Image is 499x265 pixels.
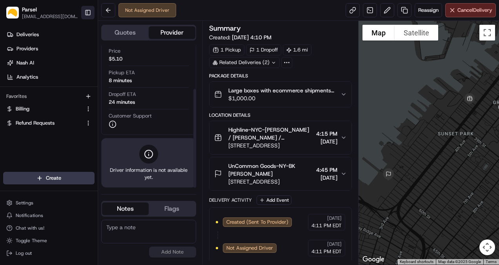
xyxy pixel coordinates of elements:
[283,44,311,55] div: 1.6 mi
[3,42,98,55] a: Providers
[232,34,271,41] span: [DATE] 4:10 PM
[149,202,195,215] button: Flags
[16,75,31,89] img: 8571987876998_91fb9ceb93ad5c398215_72.jpg
[3,117,95,129] button: Refund Requests
[8,114,20,129] img: Wisdom Oko
[316,138,337,145] span: [DATE]
[457,7,492,14] span: Cancel Delivery
[3,235,95,246] button: Toggle Theme
[209,157,352,190] button: UnCommon Goods-NY-BK [PERSON_NAME][STREET_ADDRESS]4:45 PM[DATE]
[16,225,44,231] span: Chat with us!
[8,31,143,44] p: Welcome 👋
[16,45,38,52] span: Providers
[362,25,395,40] button: Show street map
[22,6,37,13] span: Parsel
[24,121,84,128] span: Wisdom [PERSON_NAME]
[109,91,136,98] span: Dropoff ETA
[20,50,129,59] input: Clear
[85,121,88,128] span: •
[16,154,60,162] span: Knowledge Base
[3,223,95,234] button: Chat with us!
[149,26,195,39] button: Provider
[228,142,313,149] span: [STREET_ADDRESS]
[35,75,129,83] div: Start new chat
[6,120,82,127] a: Refund Requests
[63,151,129,165] a: 💻API Documentation
[3,103,95,115] button: Billing
[479,239,495,255] button: Map camera controls
[246,44,281,55] div: 1 Dropoff
[361,254,386,265] a: Open this area in Google Maps (opens a new window)
[16,120,55,127] span: Refund Requests
[109,112,152,120] span: Customer Support
[6,7,19,19] img: Parsel
[209,25,241,32] h3: Summary
[486,259,497,264] a: Terms (opens in new tab)
[55,173,95,179] a: Powered byPylon
[209,121,352,154] button: Highline-NYC-[PERSON_NAME] / [PERSON_NAME] / [PERSON_NAME][STREET_ADDRESS]4:15 PM[DATE]
[102,26,149,39] button: Quotes
[209,112,352,118] div: Location Details
[5,151,63,165] a: 📗Knowledge Base
[22,13,78,20] span: [EMAIL_ADDRESS][DOMAIN_NAME]
[228,94,335,102] span: $1,000.00
[316,166,337,174] span: 4:45 PM
[209,197,252,203] div: Delivery Activity
[418,7,439,14] span: Reassign
[8,102,53,108] div: Past conversations
[311,248,342,255] span: 4:11 PM EDT
[78,173,95,179] span: Pylon
[316,130,337,138] span: 4:15 PM
[438,259,481,264] span: Map data ©2025 Google
[327,241,342,247] span: [DATE]
[3,172,95,184] button: Create
[479,25,495,40] button: Toggle fullscreen view
[35,83,108,89] div: We're available if you need us!
[122,100,143,110] button: See all
[209,44,244,55] div: 1 Pickup
[3,57,98,69] a: Nash AI
[311,222,342,229] span: 4:11 PM EDT
[3,210,95,221] button: Notifications
[228,178,313,186] span: [STREET_ADDRESS]
[16,200,33,206] span: Settings
[209,73,352,79] div: Package Details
[445,3,496,17] button: CancelDelivery
[8,7,24,23] img: Nash
[400,259,433,265] button: Keyboard shortcuts
[102,202,149,215] button: Notes
[89,121,106,128] span: [DATE]
[74,154,126,162] span: API Documentation
[228,86,335,94] span: Large boxes with ecommerce shipments inside. (106 smaller shipments)
[3,3,81,22] button: ParselParsel[EMAIL_ADDRESS][DOMAIN_NAME]
[257,195,291,205] button: Add Event
[209,33,271,41] span: Created:
[66,155,73,161] div: 💻
[415,3,442,17] button: Reassign
[6,105,82,112] a: Billing
[16,59,34,66] span: Nash AI
[109,77,132,84] div: 8 minutes
[109,48,120,55] span: Price
[3,71,98,83] a: Analytics
[109,55,122,63] span: $5.10
[16,212,43,219] span: Notifications
[108,167,189,181] span: Driver information is not available yet.
[46,175,61,182] span: Create
[109,69,135,76] span: Pickup ETA
[16,74,38,81] span: Analytics
[228,126,313,142] span: Highline-NYC-[PERSON_NAME] / [PERSON_NAME] / [PERSON_NAME]
[16,237,47,244] span: Toggle Theme
[361,254,386,265] img: Google
[109,99,135,106] div: 24 minutes
[3,28,98,41] a: Deliveries
[16,105,29,112] span: Billing
[133,77,143,86] button: Start new chat
[16,122,22,128] img: 1736555255976-a54dd68f-1ca7-489b-9aae-adbdc363a1c4
[327,215,342,221] span: [DATE]
[8,155,14,161] div: 📗
[8,75,22,89] img: 1736555255976-a54dd68f-1ca7-489b-9aae-adbdc363a1c4
[226,219,288,226] span: Created (Sent To Provider)
[228,162,313,178] span: UnCommon Goods-NY-BK [PERSON_NAME]
[226,245,273,252] span: Not Assigned Driver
